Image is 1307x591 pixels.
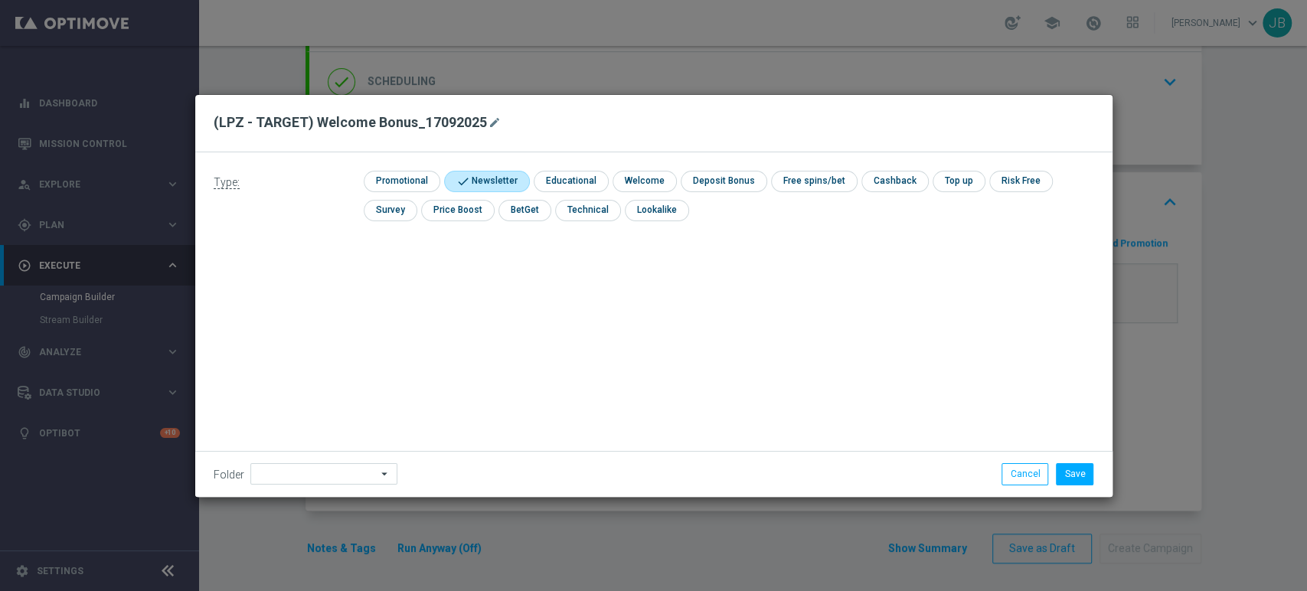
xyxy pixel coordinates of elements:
[214,469,244,482] label: Folder
[488,116,501,129] i: mode_edit
[214,176,240,189] span: Type:
[1056,463,1093,485] button: Save
[1001,463,1048,485] button: Cancel
[214,113,487,132] h2: (LPZ - TARGET) Welcome Bonus_17092025
[487,113,506,132] button: mode_edit
[377,464,393,484] i: arrow_drop_down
